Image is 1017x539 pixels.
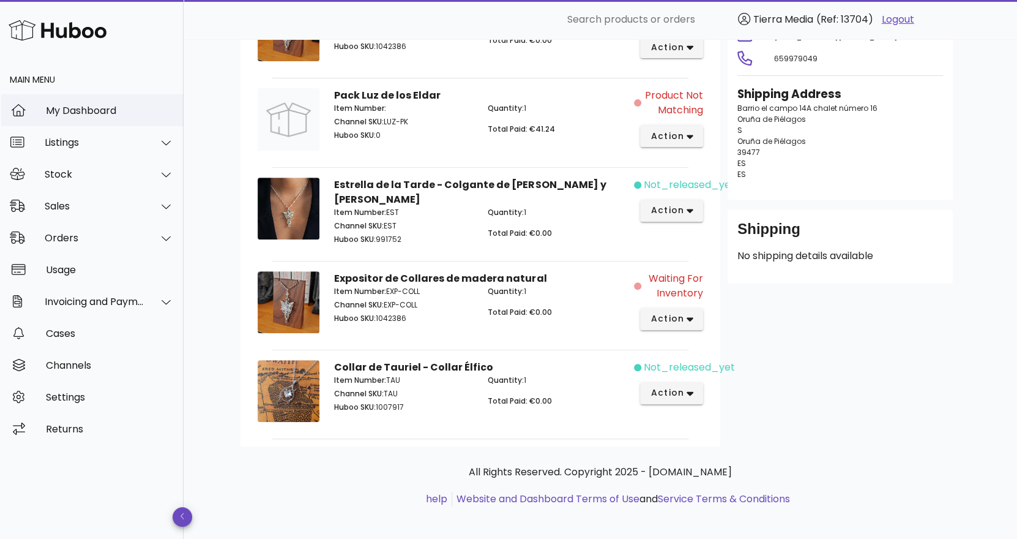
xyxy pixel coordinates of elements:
[737,158,746,168] span: ES
[650,312,684,325] span: action
[644,88,703,118] span: Product Not Matching
[488,103,524,113] span: Quantity:
[334,286,386,296] span: Item Number:
[46,360,174,371] div: Channels
[334,103,386,113] span: Item Number:
[334,286,473,297] p: EXP-COLL
[488,286,524,296] span: Quantity:
[334,375,386,385] span: Item Number:
[334,221,384,231] span: Channel SKU:
[334,402,376,412] span: Huboo SKU:
[334,360,493,374] strong: Collar de Tauriel - Collar Élfico
[334,116,473,127] p: LUZ-PK
[650,41,684,54] span: action
[334,116,384,127] span: Channel SKU:
[258,178,319,239] img: Product Image
[426,492,447,506] a: help
[45,137,144,148] div: Listings
[488,228,552,238] span: Total Paid: €0.00
[737,125,742,135] span: S
[334,130,376,140] span: Huboo SKU:
[9,17,106,43] img: Huboo Logo
[650,204,684,217] span: action
[334,234,473,245] p: 991752
[650,386,684,399] span: action
[334,41,473,52] p: 1042386
[258,271,319,333] img: Product Image
[334,313,473,324] p: 1042386
[334,271,546,285] strong: Expositor de Collares de madera natural
[488,375,627,386] p: 1
[737,136,806,146] span: Oruña de Piélagos
[737,103,877,113] span: Barrio el campo 14A chalet número 16
[334,388,384,399] span: Channel SKU:
[640,200,703,222] button: action
[334,375,473,386] p: TAU
[45,200,144,212] div: Sales
[334,207,386,217] span: Item Number:
[258,88,319,150] img: Product Image
[488,396,552,406] span: Total Paid: €0.00
[46,328,174,339] div: Cases
[737,249,943,263] p: No shipping details available
[334,88,441,102] strong: Pack Luz de los Eldar
[488,124,555,134] span: Total Paid: €41.24
[650,130,684,143] span: action
[488,375,524,385] span: Quantity:
[640,308,703,330] button: action
[644,178,735,192] span: not_released_yet
[45,168,144,180] div: Stock
[45,232,144,244] div: Orders
[488,286,627,297] p: 1
[774,53,818,64] span: 659979049
[452,492,790,507] li: and
[334,313,376,323] span: Huboo SKU:
[816,12,873,26] span: (Ref: 13704)
[45,296,144,307] div: Invoicing and Payments
[334,221,473,232] p: EST
[737,219,943,249] div: Shipping
[640,125,703,147] button: action
[334,178,606,206] strong: Estrella de la Tarde - Colgante de [PERSON_NAME] y [PERSON_NAME]
[46,391,174,403] div: Settings
[46,423,174,435] div: Returns
[334,234,376,244] span: Huboo SKU:
[640,36,703,58] button: action
[488,307,552,317] span: Total Paid: €0.00
[737,114,806,124] span: Oruña de Piélagos
[258,360,319,422] img: Product Image
[334,300,473,311] p: EXP-COLL
[488,35,552,45] span: Total Paid: €0.00
[46,105,174,116] div: My Dashboard
[737,86,943,103] h3: Shipping Address
[644,360,735,375] span: not_released_yet
[334,207,473,218] p: EST
[334,388,473,399] p: TAU
[334,130,473,141] p: 0
[334,41,376,51] span: Huboo SKU:
[46,264,174,276] div: Usage
[488,103,627,114] p: 1
[334,300,384,310] span: Channel SKU:
[250,465,950,480] p: All Rights Reserved. Copyright 2025 - [DOMAIN_NAME]
[488,207,524,217] span: Quantity:
[456,492,639,506] a: Website and Dashboard Terms of Use
[334,402,473,413] p: 1007917
[640,382,703,404] button: action
[658,492,790,506] a: Service Terms & Conditions
[882,12,914,27] a: Logout
[737,169,746,179] span: ES
[488,207,627,218] p: 1
[737,147,760,157] span: 39477
[644,271,703,301] span: Waiting for Inventory
[753,12,813,26] span: Tierra Media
